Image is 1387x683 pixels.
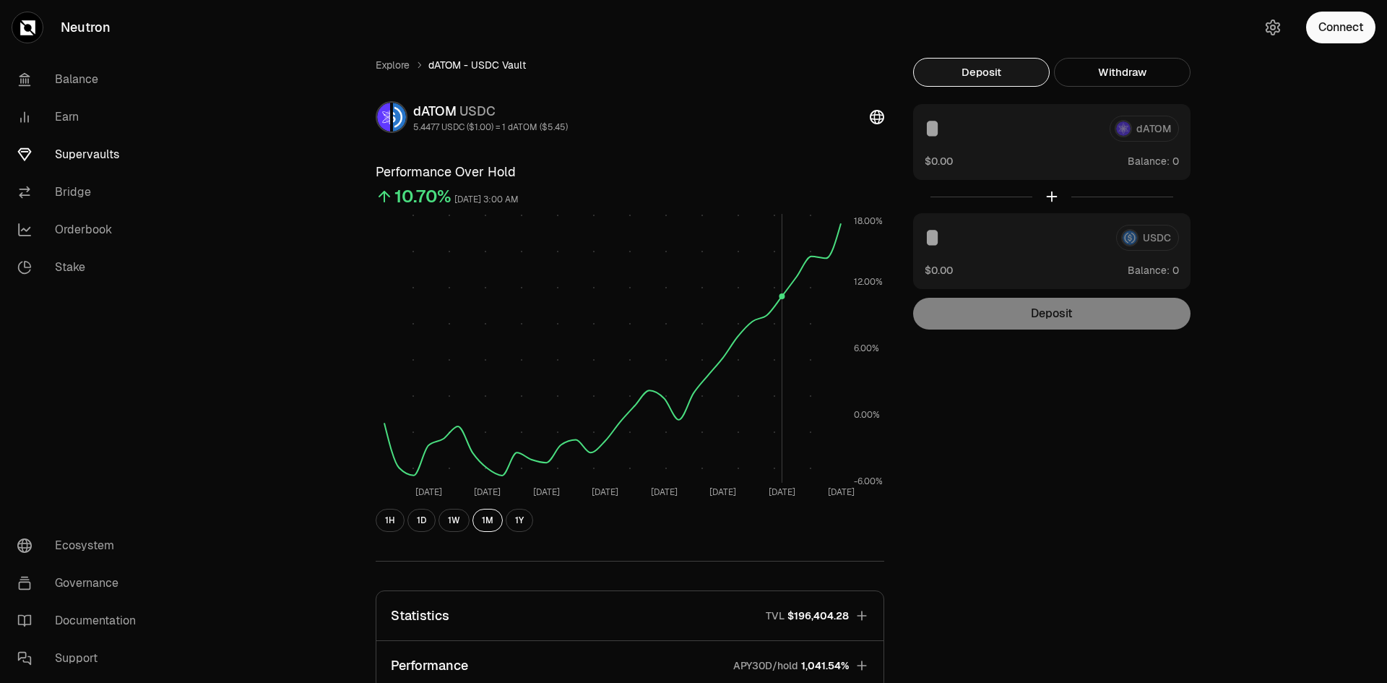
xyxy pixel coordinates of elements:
[407,509,436,532] button: 1D
[1128,263,1170,278] span: Balance:
[854,409,880,421] tspan: 0.00%
[472,509,503,532] button: 1M
[651,486,678,498] tspan: [DATE]
[391,656,468,676] p: Performance
[376,591,883,640] button: StatisticsTVL$196,404.28
[709,486,736,498] tspan: [DATE]
[766,609,785,623] p: TVL
[1306,12,1375,43] button: Connect
[828,486,855,498] tspan: [DATE]
[428,58,526,72] span: dATOM - USDC Vault
[6,640,156,677] a: Support
[854,215,883,227] tspan: 18.00%
[6,249,156,286] a: Stake
[506,509,533,532] button: 1Y
[925,153,953,168] button: $0.00
[733,658,798,673] p: APY30D/hold
[413,121,568,133] div: 5.4477 USDC ($1.00) = 1 dATOM ($5.45)
[413,101,568,121] div: dATOM
[6,136,156,173] a: Supervaults
[801,658,849,673] span: 1,041.54%
[474,486,501,498] tspan: [DATE]
[393,103,406,132] img: USDC Logo
[6,211,156,249] a: Orderbook
[592,486,618,498] tspan: [DATE]
[925,262,953,278] button: $0.00
[459,103,496,119] span: USDC
[391,606,449,626] p: Statistics
[6,564,156,602] a: Governance
[769,486,795,498] tspan: [DATE]
[438,509,470,532] button: 1W
[6,98,156,136] a: Earn
[394,185,451,208] div: 10.70%
[6,527,156,564] a: Ecosystem
[6,61,156,98] a: Balance
[854,343,879,354] tspan: 6.00%
[854,276,883,288] tspan: 12.00%
[6,602,156,640] a: Documentation
[376,162,884,182] h3: Performance Over Hold
[787,609,849,623] span: $196,404.28
[376,509,405,532] button: 1H
[376,58,884,72] nav: breadcrumb
[1128,154,1170,168] span: Balance:
[1054,58,1191,87] button: Withdraw
[454,192,519,208] div: [DATE] 3:00 AM
[376,58,410,72] a: Explore
[854,476,883,487] tspan: -6.00%
[6,173,156,211] a: Bridge
[415,486,442,498] tspan: [DATE]
[913,58,1050,87] button: Deposit
[377,103,390,132] img: dATOM Logo
[533,486,560,498] tspan: [DATE]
